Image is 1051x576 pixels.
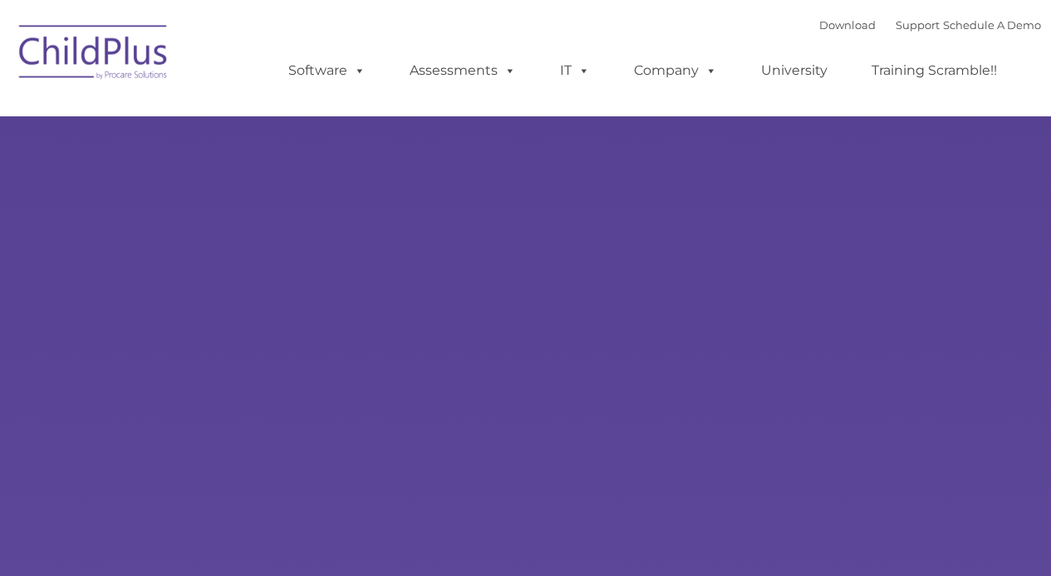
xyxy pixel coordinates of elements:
[819,18,876,32] a: Download
[617,54,734,87] a: Company
[11,13,177,96] img: ChildPlus by Procare Solutions
[819,18,1041,32] font: |
[943,18,1041,32] a: Schedule A Demo
[272,54,382,87] a: Software
[855,54,1014,87] a: Training Scramble!!
[393,54,533,87] a: Assessments
[543,54,607,87] a: IT
[896,18,940,32] a: Support
[744,54,844,87] a: University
